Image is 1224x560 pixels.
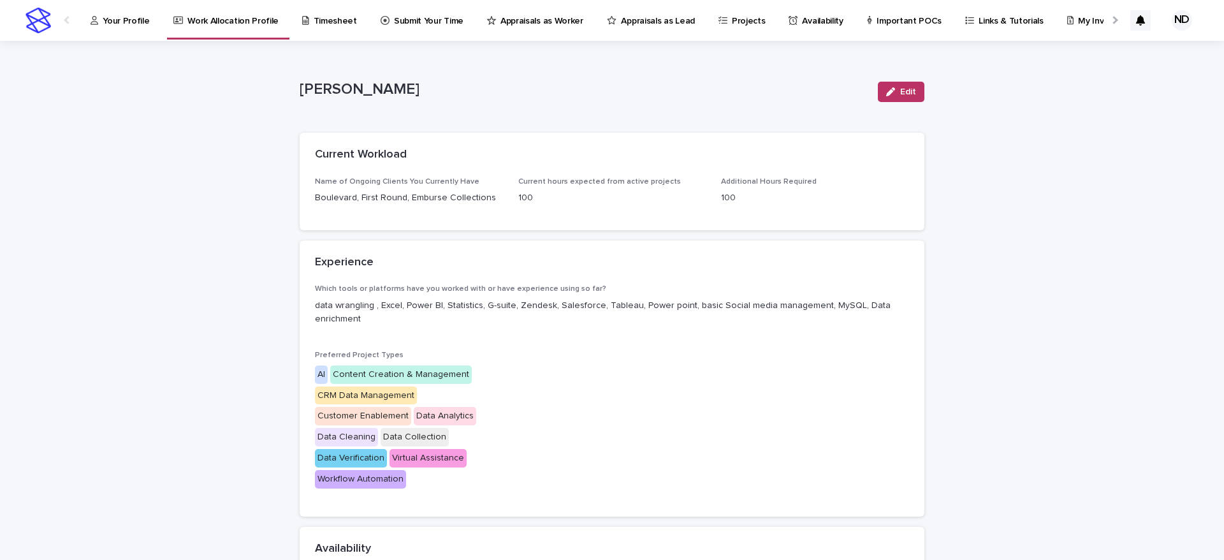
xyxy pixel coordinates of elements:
div: Workflow Automation [315,470,406,489]
button: Edit [878,82,924,102]
span: Name of Ongoing Clients You Currently Have [315,178,479,186]
div: Content Creation & Management [330,365,472,384]
p: Boulevard, First Round, Emburse Collections [315,191,503,205]
span: Additional Hours Required [721,178,817,186]
div: Customer Enablement [315,407,411,425]
span: Edit [900,87,916,96]
img: stacker-logo-s-only.png [25,8,51,33]
p: 100 [721,191,909,205]
div: Data Cleaning [315,428,378,446]
p: 100 [518,191,706,205]
p: [PERSON_NAME] [300,80,868,99]
div: Virtual Assistance [390,449,467,468]
h2: Availability [315,542,371,556]
span: Preferred Project Types [315,351,404,359]
h2: Current Workload [315,148,407,162]
div: Data Verification [315,449,387,468]
span: Which tools or platforms have you worked with or have experience using so far? [315,285,606,293]
span: Current hours expected from active projects [518,178,681,186]
div: Data Collection [381,428,449,446]
div: ND [1172,10,1192,31]
p: data wrangling , Excel, Power BI, Statistics, G-suite, Zendesk, Salesforce, Tableau, Power point,... [315,299,909,326]
div: Data Analytics [414,407,476,425]
h2: Experience [315,256,374,270]
div: AI [315,365,328,384]
div: CRM Data Management [315,387,417,405]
